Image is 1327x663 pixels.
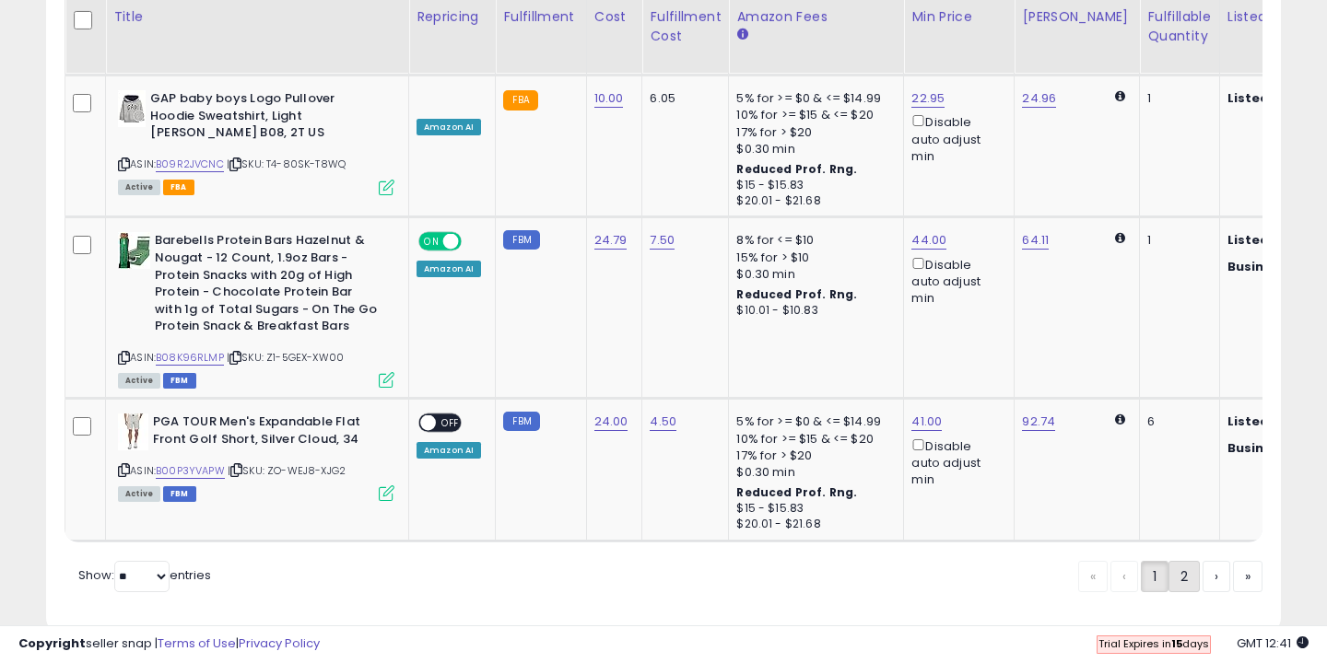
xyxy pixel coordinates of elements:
span: FBA [163,180,194,195]
div: 17% for > $20 [736,124,889,141]
a: 64.11 [1022,231,1049,250]
a: B08K96RLMP [156,350,224,366]
span: All listings currently available for purchase on Amazon [118,486,160,502]
div: 15% for > $10 [736,250,889,266]
b: GAP baby boys Logo Pullover Hoodie Sweatshirt, Light [PERSON_NAME] B08, 2T US [150,90,374,146]
a: 1 [1141,561,1168,592]
span: 2025-08-15 12:41 GMT [1237,634,1309,652]
a: 24.79 [594,231,628,250]
a: 41.00 [911,413,942,431]
div: Repricing [417,7,487,27]
div: $0.30 min [736,266,889,283]
div: $15 - $15.83 [736,178,889,193]
img: 41qUVoh63YL._SL40_.jpg [118,90,146,127]
b: Barebells Protein Bars Hazelnut & Nougat - 12 Count, 1.9oz Bars - Protein Snacks with 20g of High... [155,232,379,339]
div: ASIN: [118,90,394,192]
b: PGA TOUR Men's Expandable Flat Front Golf Short, Silver Cloud, 34 [153,413,377,452]
span: OFF [436,415,465,431]
a: 22.95 [911,89,945,108]
div: 17% for > $20 [736,448,889,464]
div: Amazon AI [417,442,481,459]
div: ASIN: [118,413,394,499]
div: Fulfillable Quantity [1147,7,1211,46]
div: ASIN: [118,232,394,386]
span: All listings currently available for purchase on Amazon [118,373,160,389]
span: FBM [163,486,196,502]
small: Amazon Fees. [736,27,747,43]
span: | SKU: ZO-WEJ8-XJG2 [228,463,346,478]
a: B09R2JVCNC [156,157,224,172]
div: 1 [1147,232,1204,249]
b: Reduced Prof. Rng. [736,161,857,177]
b: Reduced Prof. Rng. [736,484,857,500]
span: FBM [163,373,196,389]
div: 10% for >= $15 & <= $20 [736,107,889,123]
div: 5% for >= $0 & <= $14.99 [736,413,889,430]
div: $20.01 - $21.68 [736,193,889,209]
div: Amazon AI [417,261,481,277]
div: 10% for >= $15 & <= $20 [736,431,889,448]
div: $10.01 - $10.83 [736,303,889,319]
div: Disable auto adjust min [911,436,1000,489]
img: 51cLDDUq9eL._SL40_.jpg [118,232,150,269]
a: 24.00 [594,413,628,431]
a: 4.50 [650,413,676,431]
div: $20.01 - $21.68 [736,517,889,532]
small: FBM [503,230,539,250]
b: Listed Price: [1227,231,1311,249]
span: | SKU: T4-80SK-T8WQ [227,157,346,171]
div: Disable auto adjust min [911,111,1000,165]
div: Fulfillment Cost [650,7,721,46]
b: 15 [1171,636,1182,651]
span: ON [420,234,443,250]
span: » [1245,567,1251,586]
a: Terms of Use [158,634,236,652]
a: 92.74 [1022,413,1055,431]
strong: Copyright [18,634,86,652]
a: B00P3YVAPW [156,463,225,479]
span: | SKU: Z1-5GEX-XW00 [227,350,344,365]
div: 8% for <= $10 [736,232,889,249]
a: 7.50 [650,231,675,250]
a: 44.00 [911,231,946,250]
div: Disable auto adjust min [911,254,1000,308]
div: Amazon AI [417,119,481,135]
div: Cost [594,7,635,27]
div: $15 - $15.83 [736,501,889,517]
span: All listings currently available for purchase on Amazon [118,180,160,195]
div: Fulfillment [503,7,578,27]
b: Listed Price: [1227,89,1311,107]
div: [PERSON_NAME] [1022,7,1132,27]
div: seller snap | | [18,635,320,653]
a: Privacy Policy [239,634,320,652]
div: Amazon Fees [736,7,896,27]
div: Title [113,7,401,27]
div: 6 [1147,413,1204,430]
img: 31mxjaJinRL._SL40_.jpg [118,413,148,450]
span: Show: entries [78,566,211,584]
a: 10.00 [594,89,624,108]
a: 2 [1168,561,1200,592]
a: 24.96 [1022,89,1056,108]
b: Reduced Prof. Rng. [736,286,857,302]
span: Trial Expires in days [1098,636,1209,651]
span: › [1215,567,1218,586]
b: Listed Price: [1227,413,1311,430]
div: 6.05 [650,90,714,107]
small: FBA [503,90,537,110]
small: FBM [503,412,539,431]
div: 5% for >= $0 & <= $14.99 [736,90,889,107]
div: $0.30 min [736,141,889,157]
span: OFF [459,234,488,250]
div: Min Price [911,7,1006,27]
div: 1 [1147,90,1204,107]
div: $0.30 min [736,464,889,481]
